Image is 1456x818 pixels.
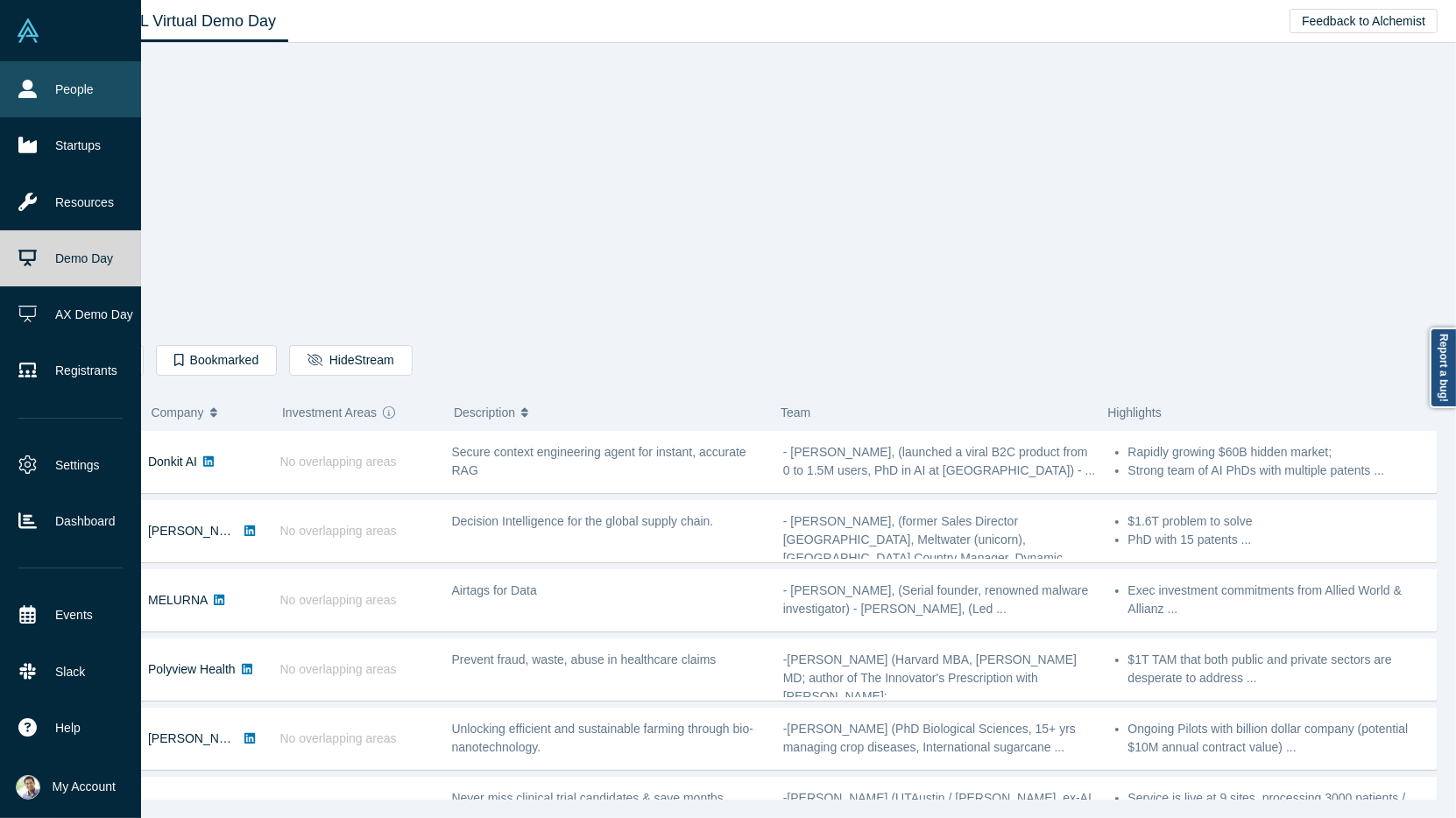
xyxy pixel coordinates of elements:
a: Report a bug! [1430,328,1456,408]
span: - [PERSON_NAME], (former Sales Director [GEOGRAPHIC_DATA], Meltwater (unicorn), [GEOGRAPHIC_DATA]... [783,514,1063,583]
span: No overlapping areas [280,662,397,676]
li: Rapidly growing $60B hidden market; [1128,443,1428,462]
span: No overlapping areas [280,731,397,745]
span: Decision Intelligence for the global supply chain. [452,514,714,528]
span: - [PERSON_NAME], (launched a viral B2C product from 0 to 1.5M users, PhD in AI at [GEOGRAPHIC_DAT... [783,445,1096,477]
span: No overlapping areas [280,524,397,538]
li: Exec investment commitments from Allied World & Allianz ... [1128,582,1428,618]
span: My Account [53,778,116,796]
li: $1T TAM that both public and private sectors are desperate to address ... [1128,651,1428,688]
span: No overlapping areas [280,593,397,607]
a: Class XL Virtual Demo Day [74,1,288,42]
span: Investment Areas [282,394,377,431]
span: Team [781,405,810,420]
button: Company [152,394,265,431]
img: Ravi Belani's Account [16,775,40,800]
li: PhD with 15 patents ... [1128,531,1428,549]
span: No overlapping areas [280,455,397,469]
span: Highlights [1107,405,1161,420]
a: MELURNA [148,593,208,607]
span: Help [55,719,81,737]
img: Alchemist Vault Logo [16,18,40,43]
button: Feedback to Alchemist [1290,9,1438,33]
span: -[PERSON_NAME] (Harvard MBA, [PERSON_NAME] MD; author of The Innovator's Prescription with [PERSO... [783,652,1077,703]
span: Secure context engineering agent for instant, accurate RAG [452,445,746,477]
li: Ongoing Pilots with billion dollar company (potential $10M annual contract value) ... [1128,720,1428,757]
button: Bookmarked [156,345,277,376]
button: HideStream [289,345,412,376]
span: Prevent fraud, waste, abuse in healthcare claims [452,652,717,666]
a: [PERSON_NAME] [148,524,249,538]
span: Company [152,394,204,431]
a: [PERSON_NAME] [148,731,249,745]
button: Description [454,394,762,431]
li: $1.6T problem to solve [1128,512,1428,531]
button: My Account [16,775,116,800]
iframe: Alchemist Class XL Demo Day: Vault [512,57,1000,332]
span: Airtags for Data [452,583,537,597]
span: Unlocking efficient and sustainable farming through bio-nanotechnology. [452,722,754,754]
a: Polyview Health [148,662,236,676]
span: - [PERSON_NAME], (Serial founder, renowned malware investigator) - [PERSON_NAME], (Led ... [783,583,1089,616]
li: Strong team of AI PhDs with multiple patents ... [1128,462,1428,480]
a: Donkit AI [148,455,197,469]
span: Description [454,394,515,431]
span: -[PERSON_NAME] (PhD Biological Sciences, 15+ yrs managing crop diseases, International sugarcane ... [783,722,1076,754]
